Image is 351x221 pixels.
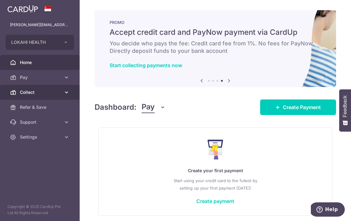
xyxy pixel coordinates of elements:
[110,40,321,55] h6: You decide who pays the fee: Credit card fee from 1%. No fees for PayNow. Directly deposit funds ...
[283,104,321,111] span: Create Payment
[111,177,320,192] p: Start using your credit card to the fullest by setting up your first payment [DATE]!
[7,5,38,12] img: CardUp
[342,95,348,117] span: Feedback
[20,74,61,81] span: Pay
[260,99,336,115] a: Create Payment
[20,104,61,110] span: Refer & Save
[20,119,61,125] span: Support
[142,101,166,113] button: Pay
[20,89,61,95] span: Collect
[6,35,74,50] button: LOKAHI HEALTH
[110,62,182,68] a: Start collecting payments now
[142,101,155,113] span: Pay
[11,39,57,45] span: LOKAHI HEALTH
[10,22,70,28] p: [PERSON_NAME][EMAIL_ADDRESS][DOMAIN_NAME]
[110,27,321,37] h5: Accept credit card and PayNow payment via CardUp
[339,89,351,131] button: Feedback - Show survey
[111,167,320,174] p: Create your first payment
[311,202,345,218] iframe: Opens a widget where you can find more information
[95,10,336,87] img: paynow Banner
[20,134,61,140] span: Settings
[110,20,321,25] p: PROMO
[95,102,137,113] h4: Dashboard:
[196,198,234,204] a: Create payment
[20,59,61,66] span: Home
[208,140,223,159] img: Make Payment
